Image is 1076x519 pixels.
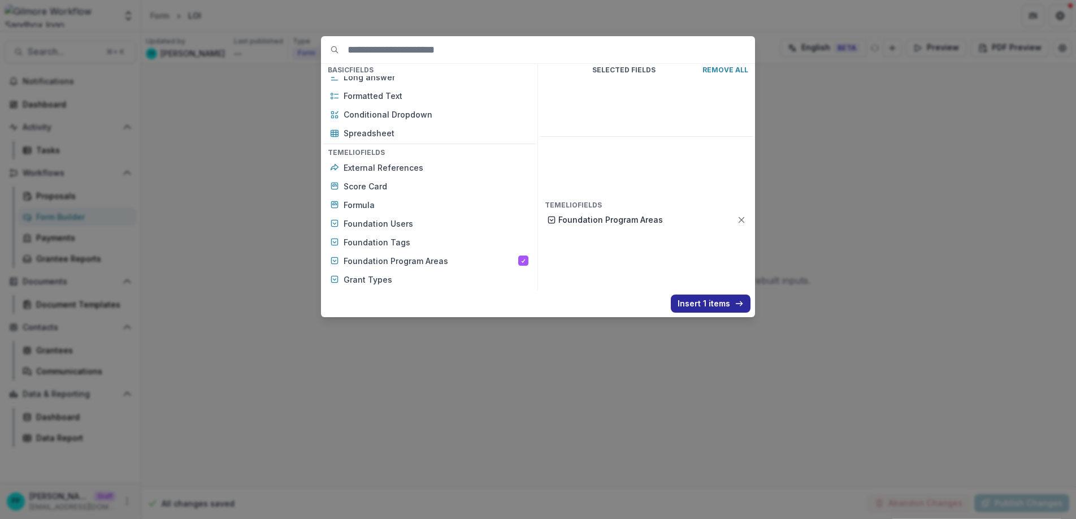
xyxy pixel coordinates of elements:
[344,162,528,174] p: External References
[702,66,748,74] p: Remove All
[558,214,737,226] p: Foundation Program Areas
[344,236,528,248] p: Foundation Tags
[344,71,528,83] p: Long answer
[323,146,535,159] h4: Temelio Fields
[344,180,528,192] p: Score Card
[344,109,528,120] p: Conditional Dropdown
[344,127,528,139] p: Spreadsheet
[344,255,518,267] p: Foundation Program Areas
[540,199,753,211] h4: Temelio Fields
[344,274,528,286] p: Grant Types
[545,66,702,74] p: Selected Fields
[671,295,750,313] button: Insert 1 items
[344,90,528,102] p: Formatted Text
[344,199,528,211] p: Formula
[344,218,528,230] p: Foundation Users
[323,64,535,76] h4: Basic Fields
